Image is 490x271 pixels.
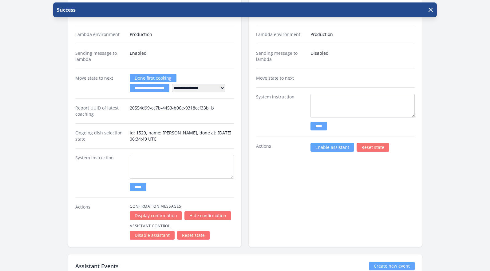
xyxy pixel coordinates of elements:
a: Display confirmation [130,211,182,220]
dt: Actions [256,143,306,152]
dd: Disabled [310,50,415,62]
dt: Actions [75,204,125,240]
dt: System instruction [256,94,306,130]
dt: Move state to next [75,75,125,92]
a: Hide confirmation [184,211,231,220]
dd: Enabled [130,50,234,62]
dt: System instruction [75,155,125,191]
dd: 20554d99-cc7b-4453-b06e-9318ccf33b1b [130,105,234,117]
p: Success [56,6,76,14]
dt: Report UUID of latest coaching [75,105,125,117]
dd: Production [130,31,234,38]
dd: Production [310,31,415,38]
a: Done first cooking [130,74,176,82]
a: Disable assistant [130,231,175,240]
a: Reset state [357,143,389,152]
dt: Ongoing dish selection state [75,130,125,142]
h4: Assistant Control [130,224,234,229]
dt: Lambda environment [256,31,306,38]
dt: Lambda environment [75,31,125,38]
h2: Assistant Events [75,262,119,270]
dt: Sending message to lambda [256,50,306,62]
dt: Move state to next [256,75,306,81]
dd: id: 1529, name: [PERSON_NAME], done at: [DATE] 06:34:49 UTC [130,130,234,142]
a: Reset state [177,231,210,240]
a: Create new event [369,262,415,270]
h4: Confirmation Messages [130,204,234,209]
dt: Sending message to lambda [75,50,125,62]
a: Enable assistant [310,143,354,152]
